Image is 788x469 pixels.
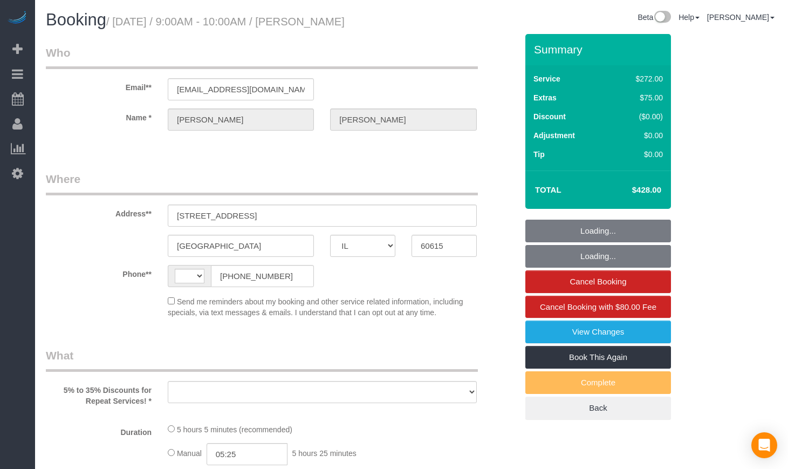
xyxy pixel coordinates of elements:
[525,296,671,318] a: Cancel Booking with $80.00 Fee
[38,108,160,123] label: Name *
[540,302,656,311] span: Cancel Booking with $80.00 Fee
[613,130,663,141] div: $0.00
[46,45,478,69] legend: Who
[534,43,666,56] h3: Summary
[653,11,671,25] img: New interface
[638,13,671,22] a: Beta
[679,13,700,22] a: Help
[525,346,671,369] a: Book This Again
[292,449,357,458] span: 5 hours 25 minutes
[46,348,478,372] legend: What
[533,149,545,160] label: Tip
[525,270,671,293] a: Cancel Booking
[412,235,477,257] input: Zip Code**
[168,297,463,317] span: Send me reminders about my booking and other service related information, including specials, via...
[600,186,661,195] h4: $428.00
[533,73,560,84] label: Service
[613,111,663,122] div: ($0.00)
[613,73,663,84] div: $272.00
[525,397,671,419] a: Back
[38,381,160,406] label: 5% to 35% Discounts for Repeat Services! *
[46,10,106,29] span: Booking
[106,16,345,28] small: / [DATE] / 9:00AM - 10:00AM / [PERSON_NAME]
[613,92,663,103] div: $75.00
[6,11,28,26] img: Automaid Logo
[751,432,777,458] div: Open Intercom Messenger
[533,92,557,103] label: Extras
[177,449,202,458] span: Manual
[707,13,775,22] a: [PERSON_NAME]
[330,108,476,131] input: Last Name*
[533,130,575,141] label: Adjustment
[38,423,160,438] label: Duration
[613,149,663,160] div: $0.00
[533,111,566,122] label: Discount
[525,321,671,343] a: View Changes
[535,185,561,194] strong: Total
[168,108,314,131] input: First Name**
[177,425,292,434] span: 5 hours 5 minutes (recommended)
[46,171,478,195] legend: Where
